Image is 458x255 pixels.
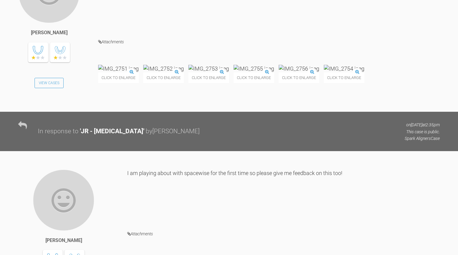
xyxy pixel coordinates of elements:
[98,72,139,83] span: Click to enlarge
[234,65,274,72] img: IMG_2755.jpeg
[35,78,64,88] a: View Cases
[31,29,68,37] div: [PERSON_NAME]
[98,65,139,72] img: IMG_2751.jpeg
[188,65,229,72] img: IMG_2753.jpeg
[38,126,78,137] div: In response to
[143,72,184,83] span: Click to enlarge
[143,65,184,72] img: IMG_2752.jpeg
[80,126,144,137] div: ' JR - [MEDICAL_DATA] '
[45,237,82,244] div: [PERSON_NAME]
[324,72,364,83] span: Click to enlarge
[188,72,229,83] span: Click to enlarge
[405,121,440,128] p: on [DATE] at 2:35pm
[279,72,319,83] span: Click to enlarge
[127,169,440,221] div: I am playing about with spacewise for the first time so please give me feedback on this too!
[405,128,440,135] p: This case is public.
[33,169,95,231] img: Katie McKay
[234,72,274,83] span: Click to enlarge
[98,38,440,46] h4: Attachments
[279,65,319,72] img: IMG_2756.jpeg
[324,65,364,72] img: IMG_2754.jpeg
[146,126,200,137] div: by [PERSON_NAME]
[127,230,440,238] h4: Attachments
[405,135,440,142] p: Spark Aligners Case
